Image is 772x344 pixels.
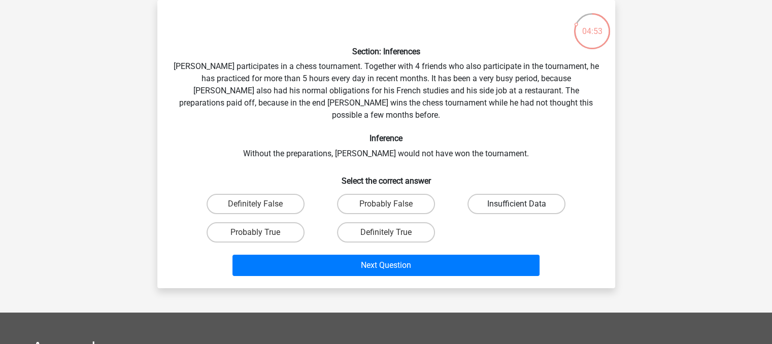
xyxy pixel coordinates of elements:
div: 04:53 [573,12,611,38]
label: Insufficient Data [467,194,565,214]
label: Probably False [337,194,435,214]
h6: Select the correct answer [174,168,599,186]
label: Definitely False [207,194,305,214]
h6: Section: Inferences [174,47,599,56]
h6: Inference [174,133,599,143]
div: [PERSON_NAME] participates in a chess tournament. Together with 4 friends who also participate in... [161,8,611,280]
button: Next Question [232,255,540,276]
label: Probably True [207,222,305,243]
label: Definitely True [337,222,435,243]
